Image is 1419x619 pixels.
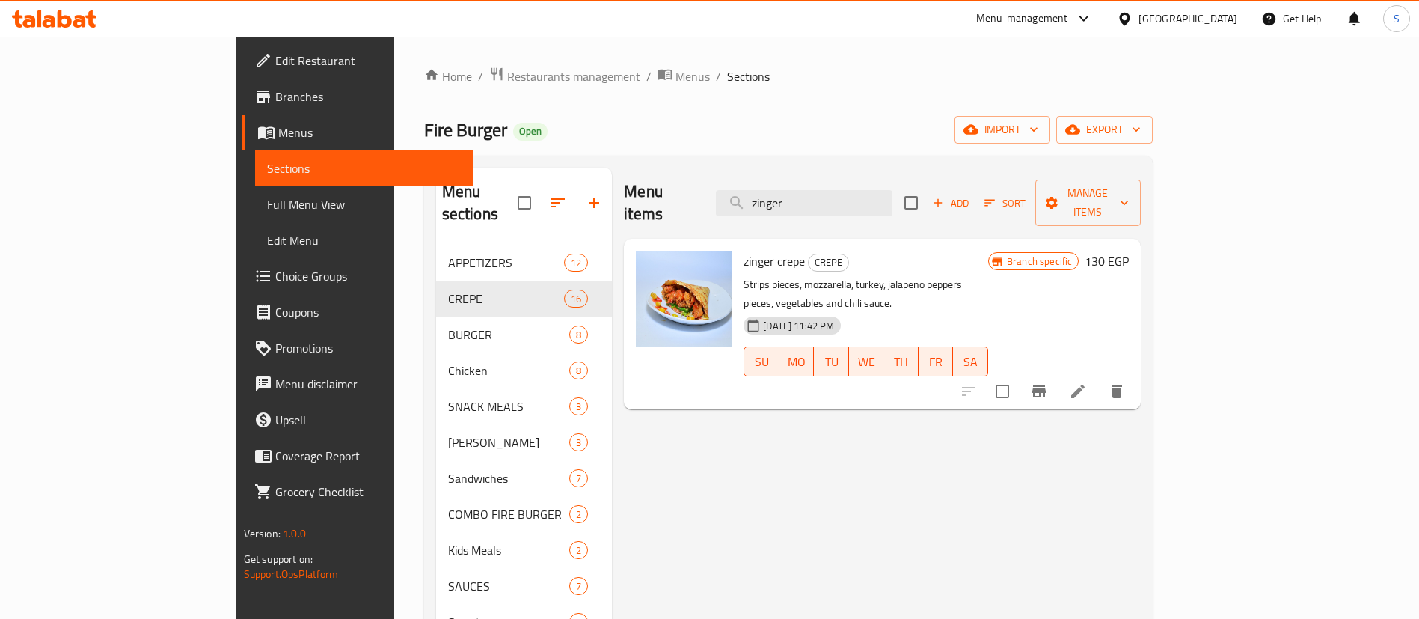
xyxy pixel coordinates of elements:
p: Strips pieces, mozzarella, turkey, jalapeno peppers pieces, vegetables and chili sauce. [744,275,988,313]
button: export [1056,116,1153,144]
h2: Menu sections [442,180,518,225]
button: TU [814,347,849,376]
div: Kids Meals2 [436,532,613,568]
span: Edit Menu [267,231,462,249]
button: TH [883,347,919,376]
span: import [966,121,1038,139]
a: Sections [255,150,473,186]
div: RIZZO [448,433,570,451]
span: TU [820,351,843,373]
span: 16 [565,292,587,306]
span: Select to update [987,376,1018,407]
span: Kids Meals [448,541,570,559]
div: items [569,469,588,487]
button: Sort [981,192,1029,215]
span: BURGER [448,326,570,344]
div: items [569,397,588,415]
span: Sort items [975,192,1035,215]
a: Menus [242,115,473,150]
input: search [716,190,892,216]
div: items [564,290,588,308]
span: Edit Restaurant [275,52,462,70]
span: SA [959,351,982,373]
span: 3 [570,400,587,414]
span: Open [513,125,548,138]
a: Edit Menu [255,222,473,258]
span: Sandwiches [448,469,570,487]
span: Manage items [1047,184,1130,222]
span: MO [785,351,809,373]
span: Get support on: [244,549,313,569]
span: CREPE [809,254,848,271]
a: Restaurants management [489,67,640,86]
span: CREPE [448,290,564,308]
a: Branches [242,79,473,115]
span: SAUCES [448,577,570,595]
div: APPETIZERS12 [436,245,613,281]
div: CREPE [808,254,849,272]
div: Menu-management [976,10,1068,28]
a: Coupons [242,294,473,330]
span: FR [925,351,948,373]
div: items [569,541,588,559]
span: 3 [570,436,587,450]
div: items [564,254,588,272]
span: 2 [570,543,587,558]
a: Choice Groups [242,258,473,294]
span: export [1068,121,1141,139]
span: Sort [984,195,1026,212]
span: 8 [570,364,587,378]
span: Chicken [448,362,570,379]
button: SU [744,347,779,376]
div: CREPE16 [436,281,613,317]
span: 7 [570,472,587,486]
div: items [569,577,588,595]
span: Sections [727,67,770,85]
span: Full Menu View [267,195,462,213]
button: import [954,116,1050,144]
span: 1.0.0 [283,524,306,543]
span: Branches [275,88,462,106]
a: Support.OpsPlatform [244,564,339,584]
span: Restaurants management [507,67,640,85]
li: / [716,67,721,85]
a: Upsell [242,402,473,438]
span: Version: [244,524,281,543]
span: COMBO FIRE BURGER [448,505,570,523]
span: Sections [267,159,462,177]
span: APPETIZERS [448,254,564,272]
span: Select section [895,187,927,219]
span: Branch specific [1001,254,1078,269]
a: Coverage Report [242,438,473,474]
a: Edit menu item [1069,382,1087,400]
button: SA [953,347,988,376]
span: Grocery Checklist [275,483,462,501]
div: items [569,433,588,451]
span: SU [750,351,773,373]
div: SAUCES7 [436,568,613,604]
div: Chicken8 [436,353,613,388]
span: S [1394,10,1400,27]
div: items [569,326,588,344]
div: items [569,505,588,523]
span: Fire Burger [424,113,507,147]
span: 2 [570,507,587,522]
span: SNACK MEALS [448,397,570,415]
span: Menus [278,124,462,141]
div: Sandwiches7 [436,460,613,496]
a: Menu disclaimer [242,366,473,402]
span: 12 [565,256,587,270]
h2: Menu items [624,180,697,225]
span: Menus [675,67,710,85]
button: FR [919,347,954,376]
img: zinger crepe [636,251,732,347]
button: Add [927,192,975,215]
span: zinger crepe [744,250,805,272]
li: / [478,67,483,85]
button: MO [779,347,815,376]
